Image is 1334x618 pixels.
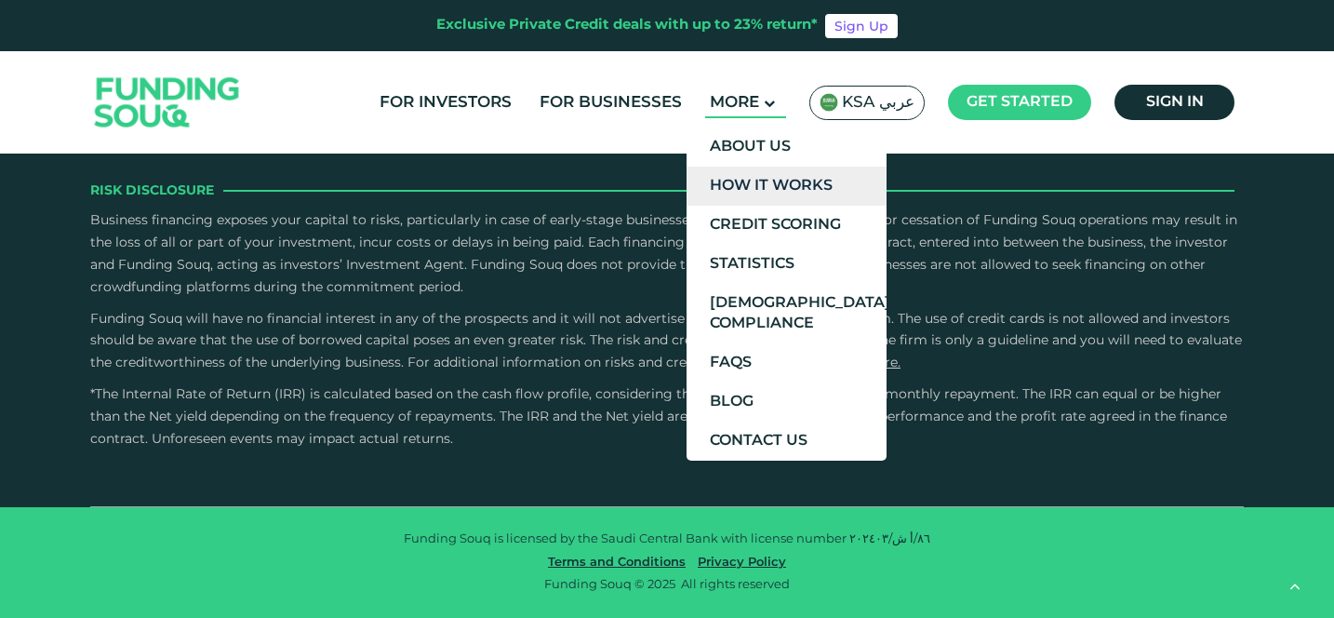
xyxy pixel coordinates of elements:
a: Privacy Policy [693,557,791,569]
p: Business financing exposes your capital to risks, particularly in case of early-stage businesses.... [90,210,1244,299]
a: [DEMOGRAPHIC_DATA] Compliance [687,284,887,343]
a: For Businesses [535,87,687,118]
img: SA Flag [820,93,838,112]
a: Contact Us [687,422,887,461]
a: Blog [687,383,887,422]
p: *The Internal Rate of Return (IRR) is calculated based on the cash flow profile, considering the ... [90,384,1244,450]
a: Credit Scoring [687,206,887,245]
img: Logo [76,56,259,150]
span: All rights reserved [681,579,790,591]
a: About Us [687,128,887,167]
span: KSA عربي [842,92,914,114]
span: Funding Souq © [544,579,645,591]
span: More [710,95,759,111]
button: back [1274,567,1315,609]
a: How It Works [687,167,887,206]
span: Funding Souq will have no financial interest in any of the prospects and it will not advertise bu... [90,313,1242,370]
span: 2025 [647,579,675,591]
a: Statistics [687,245,887,284]
span: Risk Disclosure [90,181,214,201]
a: FAQs [687,343,887,383]
div: Exclusive Private Credit deals with up to 23% return* [436,15,818,36]
a: Sign in [1114,85,1234,120]
p: Funding Souq is licensed by the Saudi Central Bank with license number ٨٦/أ ش/٢٠٢٤٠٣ [104,531,1230,549]
a: Sign Up [825,14,898,38]
span: Get started [967,95,1073,109]
a: Terms and Conditions [543,557,690,569]
a: For Investors [375,87,516,118]
span: Sign in [1146,95,1204,109]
